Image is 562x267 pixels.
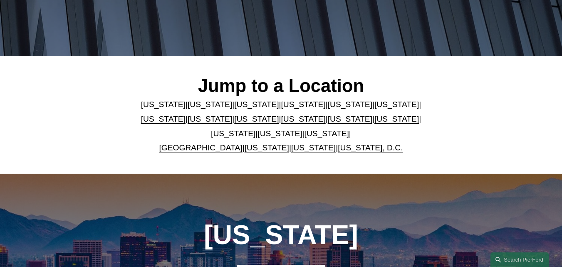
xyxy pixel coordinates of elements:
[188,115,232,123] a: [US_STATE]
[281,100,325,109] a: [US_STATE]
[305,129,349,138] a: [US_STATE]
[257,129,302,138] a: [US_STATE]
[234,100,279,109] a: [US_STATE]
[141,115,186,123] a: [US_STATE]
[234,115,279,123] a: [US_STATE]
[171,220,391,250] h1: [US_STATE]
[188,100,232,109] a: [US_STATE]
[338,143,403,152] a: [US_STATE], D.C.
[281,115,325,123] a: [US_STATE]
[211,129,255,138] a: [US_STATE]
[291,143,336,152] a: [US_STATE]
[127,75,435,97] h2: Jump to a Location
[490,252,549,267] a: Search this site
[141,100,186,109] a: [US_STATE]
[127,97,435,155] p: | | | | | | | | | | | | | | | | | |
[328,115,372,123] a: [US_STATE]
[374,115,419,123] a: [US_STATE]
[328,100,372,109] a: [US_STATE]
[159,143,242,152] a: [GEOGRAPHIC_DATA]
[374,100,419,109] a: [US_STATE]
[245,143,289,152] a: [US_STATE]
